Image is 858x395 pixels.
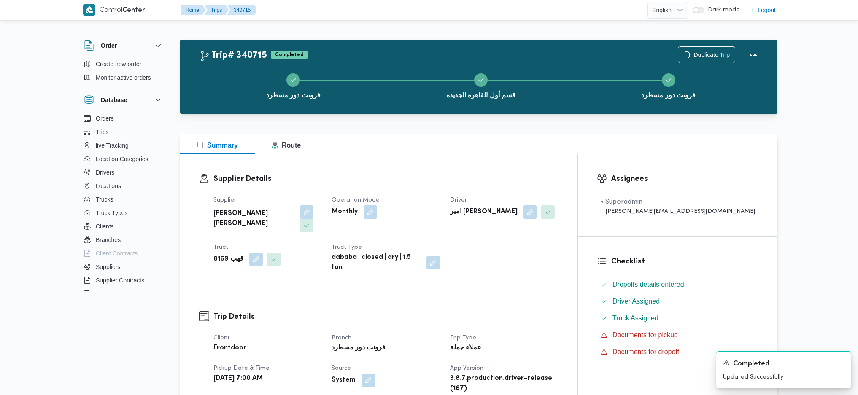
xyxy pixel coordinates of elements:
span: Driver Assigned [612,298,660,305]
h3: Order [101,40,117,51]
h2: Trip# 340715 [200,50,267,61]
button: Dropoffs details entered [597,278,758,291]
span: Truck [213,245,228,250]
h3: Database [101,95,127,105]
button: Supplier Contracts [81,274,167,287]
span: Truck Assigned [612,313,658,323]
button: Suppliers [81,260,167,274]
h3: Assignees [611,173,758,185]
span: live Tracking [96,140,129,150]
span: • Superadmin mohamed.nabil@illa.com.eg [601,197,755,216]
span: Summary [197,142,238,149]
button: Branches [81,233,167,247]
button: Order [84,40,163,51]
button: Client Contracts [81,247,167,260]
b: قهب 8169 [213,254,243,264]
b: Monthly [332,207,358,217]
button: قسم أول القاهرة الجديدة [387,63,575,107]
button: فرونت دور مسطرد [575,63,762,107]
span: Location Categories [96,154,148,164]
span: Documents for dropoff [612,347,679,357]
div: Order [77,57,170,88]
span: Locations [96,181,121,191]
button: Documents for dropoff [597,345,758,359]
span: Dropoffs details entered [612,279,684,290]
button: Create new order [81,57,167,71]
svg: Step 1 is complete [290,77,297,83]
span: Client [213,335,230,341]
b: Frontdoor [213,343,246,353]
button: live Tracking [81,139,167,152]
span: Logout [758,5,776,15]
span: Truck Type [332,245,362,250]
span: Trips [96,127,109,137]
span: Suppliers [96,262,120,272]
span: Create new order [96,59,141,69]
span: Drivers [96,167,114,177]
button: فرونت دور مسطرد [200,63,387,107]
span: Pickup date & time [213,365,270,371]
span: Documents for pickup [612,331,678,339]
span: Orders [96,113,114,124]
button: Devices [81,287,167,301]
button: Location Categories [81,152,167,166]
h3: Checklist [611,256,758,267]
span: Client Contracts [96,248,138,258]
div: [PERSON_NAME][EMAIL_ADDRESS][DOMAIN_NAME] [601,207,755,216]
span: فرونت دور مسطرد [266,90,321,100]
span: قسم أول القاهرة الجديدة [446,90,515,100]
button: Truck Types [81,206,167,220]
span: Completed [271,51,308,59]
span: Route [272,142,301,149]
p: Updated Successfully [723,373,845,382]
span: Supplier Contracts [96,275,144,285]
button: Trips [81,125,167,139]
span: Operation Model [332,197,381,203]
span: Driver [450,197,467,203]
span: Monitor active orders [96,73,151,83]
b: [DATE] 7:00 AM [213,374,263,384]
button: Driver Assigned [597,295,758,308]
span: Dropoffs details entered [612,281,684,288]
b: عملاء جملة [450,343,481,353]
span: Truck Assigned [612,314,658,322]
b: dababa | closed | dry | 1.5 ton [332,253,420,273]
h3: Supplier Details [213,173,559,185]
button: Clients [81,220,167,233]
svg: Step 2 is complete [478,77,484,83]
div: Notification [723,359,845,369]
span: Trip Type [450,335,476,341]
button: Documents for pickup [597,328,758,342]
span: Source [332,365,351,371]
b: 3.8.7.production.driver-release (167) [450,374,556,394]
button: Actions [745,46,762,63]
div: • Superadmin [601,197,755,207]
button: Logout [744,2,779,19]
b: [PERSON_NAME] [PERSON_NAME] [213,209,294,229]
span: App Version [450,365,483,371]
span: Branches [96,235,121,245]
span: Documents for pickup [612,330,678,340]
span: Driver Assigned [612,296,660,306]
span: Clients [96,221,114,231]
button: Locations [81,179,167,193]
button: Home [181,5,206,15]
span: Documents for dropoff [612,348,679,355]
button: Database [84,95,163,105]
img: X8yXhbKr1z7QwAAAABJRU5ErkJggg== [83,4,95,16]
span: Devices [96,289,117,299]
button: Trips [204,5,229,15]
button: Duplicate Trip [678,46,735,63]
button: Orders [81,112,167,125]
div: Database [77,112,170,294]
iframe: chat widget [8,361,35,387]
b: Completed [275,52,304,57]
h3: Trip Details [213,311,559,322]
b: امير [PERSON_NAME] [450,207,518,217]
span: Supplier [213,197,236,203]
span: Truck Types [96,208,127,218]
span: Dark mode [704,7,740,13]
b: System [332,375,356,385]
span: Trucks [96,194,113,204]
button: 340715 [227,5,256,15]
